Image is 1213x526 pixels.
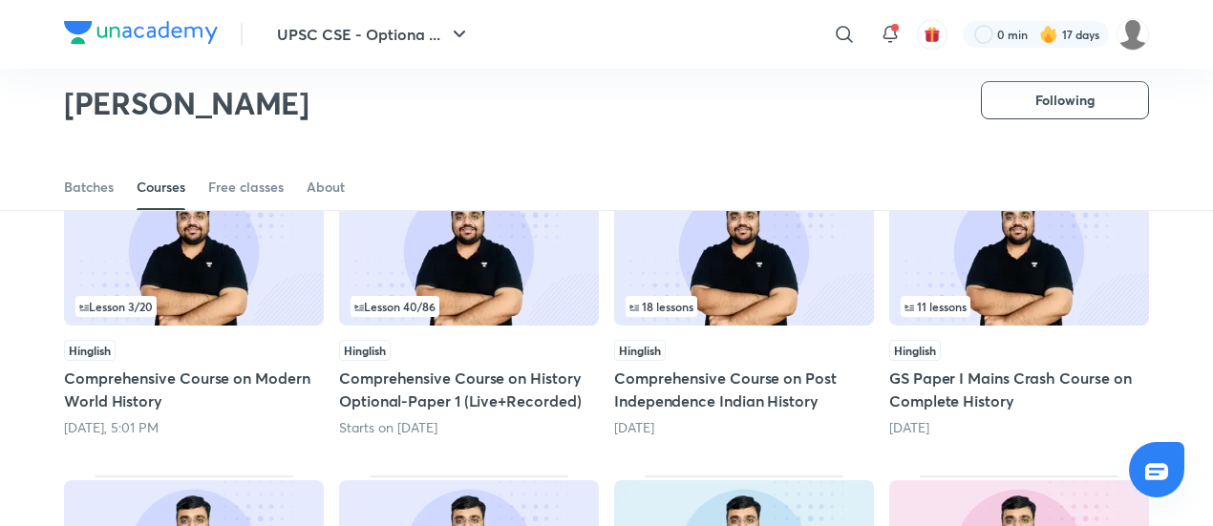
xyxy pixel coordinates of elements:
img: Thumbnail [889,177,1149,326]
span: 11 lessons [904,301,967,312]
a: About [307,164,345,210]
img: streak [1039,25,1058,44]
div: Comprehensive Course on History Optional-Paper 1 (Live+Recorded) [339,172,599,437]
div: left [75,296,312,317]
div: Batches [64,178,114,197]
span: Following [1035,91,1095,110]
div: infosection [75,296,312,317]
h5: Comprehensive Course on Post Independence Indian History [614,367,874,412]
span: Lesson 3 / 20 [79,301,153,312]
div: 8 days ago [614,418,874,437]
div: infosection [351,296,587,317]
div: Comprehensive Course on Post Independence Indian History [614,172,874,437]
div: left [626,296,862,317]
span: Hinglish [889,340,941,361]
span: Hinglish [614,340,666,361]
a: Free classes [208,164,284,210]
button: UPSC CSE - Optiona ... [266,15,482,53]
div: Starts on Sep 8 [339,418,599,437]
div: infosection [901,296,1138,317]
div: Today, 5:01 PM [64,418,324,437]
img: avatar [924,26,941,43]
img: Thumbnail [339,177,599,326]
span: Hinglish [339,340,391,361]
button: avatar [917,19,947,50]
div: Courses [137,178,185,197]
span: Hinglish [64,340,116,361]
a: Courses [137,164,185,210]
span: 18 lessons [629,301,693,312]
img: Thumbnail [64,177,324,326]
img: Company Logo [64,21,218,44]
span: Lesson 40 / 86 [354,301,436,312]
div: 1 month ago [889,418,1149,437]
a: Batches [64,164,114,210]
div: infocontainer [901,296,1138,317]
h5: Comprehensive Course on History Optional-Paper 1 (Live+Recorded) [339,367,599,412]
img: Priya Mishra [1117,18,1149,51]
div: Free classes [208,178,284,197]
button: Following [981,81,1149,119]
div: Comprehensive Course on Modern World History [64,172,324,437]
h5: GS Paper I Mains Crash Course on Complete History [889,367,1149,412]
div: infosection [626,296,862,317]
div: infocontainer [626,296,862,317]
a: Company Logo [64,21,218,49]
h2: [PERSON_NAME] [64,84,309,122]
div: infocontainer [351,296,587,317]
div: GS Paper I Mains Crash Course on Complete History [889,172,1149,437]
div: left [901,296,1138,317]
img: Thumbnail [614,177,874,326]
h5: Comprehensive Course on Modern World History [64,367,324,412]
div: infocontainer [75,296,312,317]
div: About [307,178,345,197]
div: left [351,296,587,317]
